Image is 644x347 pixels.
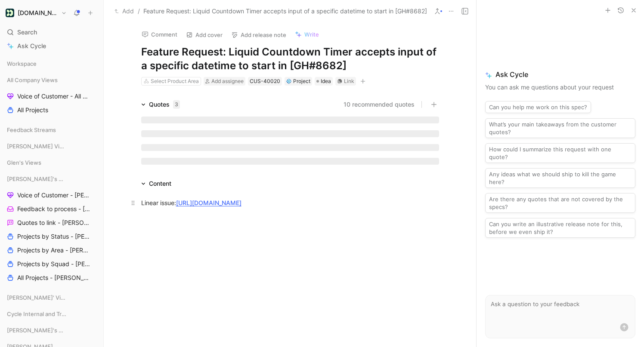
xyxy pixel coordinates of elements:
a: Quotes to link - [PERSON_NAME] [3,216,100,229]
span: Write [304,31,319,38]
span: Projects by Area - [PERSON_NAME] [17,246,90,255]
button: Customer.io[DOMAIN_NAME] [3,7,69,19]
div: [PERSON_NAME]'s Views [3,172,100,185]
div: Search [3,26,100,39]
h1: Feature Request: Liquid Countdown Timer accepts input of a specific datetime to start in [GH#8682] [141,45,439,73]
h1: [DOMAIN_NAME] [18,9,58,17]
div: 💠Project [285,77,312,86]
span: Idea [321,77,331,86]
div: [PERSON_NAME] Views [3,140,100,155]
span: / [138,6,140,16]
div: 3 [173,100,180,109]
div: All Company ViewsVoice of Customer - All AreasAll Projects [3,74,100,117]
span: Voice of Customer - All Areas [17,92,89,101]
div: [PERSON_NAME]' Views [3,291,100,304]
div: Glen's Views [3,156,100,169]
a: Voice of Customer - All Areas [3,90,100,103]
p: You can ask me questions about your request [485,82,635,92]
div: [PERSON_NAME]'s ViewsVoice of Customer - [PERSON_NAME]Feedback to process - [PERSON_NAME]Quotes t... [3,172,100,284]
div: Idea [315,77,333,86]
span: Workspace [7,59,37,68]
span: Add assignee [211,78,244,84]
a: Projects by Status - [PERSON_NAME] [3,230,100,243]
button: Can you write an illustrative release note for this, before we even ship it? [485,218,635,238]
span: Ask Cycle [17,41,46,51]
div: Quotes3 [138,99,183,110]
a: Voice of Customer - [PERSON_NAME] [3,189,100,202]
span: Glen's Views [7,158,41,167]
button: Can you help me work on this spec? [485,101,591,113]
a: Projects by Squad - [PERSON_NAME] [3,258,100,270]
button: Add cover [182,29,226,41]
span: Voice of Customer - [PERSON_NAME] [17,191,90,200]
img: Customer.io [6,9,14,17]
div: Glen's Views [3,156,100,172]
div: CUS-40020 [250,77,280,86]
span: Projects by Squad - [PERSON_NAME] [17,260,90,268]
a: [URL][DOMAIN_NAME] [176,199,241,206]
button: Write [291,28,323,40]
span: [PERSON_NAME] Views [7,142,65,150]
button: What’s your main takeaways from the customer quotes? [485,118,635,138]
a: Projects by Area - [PERSON_NAME] [3,244,100,257]
div: [PERSON_NAME]'s Views [3,324,100,337]
div: Select Product Area [151,77,199,86]
span: Projects by Status - [PERSON_NAME] [17,232,90,241]
div: Quotes [149,99,180,110]
a: All Projects - [PERSON_NAME] [3,271,100,284]
div: Cycle Internal and Tracking [3,307,100,320]
a: All Projects [3,104,100,117]
button: Any ideas what we should ship to kill the game here? [485,168,635,188]
span: All Projects - [PERSON_NAME] [17,273,89,282]
div: Linear issue: [141,198,439,207]
div: Project [286,77,310,86]
span: All Company Views [7,76,58,84]
div: Feedback Streams [3,123,100,136]
span: [PERSON_NAME]'s Views [7,326,66,335]
span: Feedback to process - [PERSON_NAME] [17,205,91,213]
button: Add release note [227,29,290,41]
img: 💠 [286,79,291,84]
div: Link [344,77,354,86]
span: Cycle Internal and Tracking [7,310,67,318]
a: Ask Cycle [3,40,100,52]
button: How could I summarize this request with one quote? [485,143,635,163]
div: Content [138,178,175,189]
span: Search [17,27,37,37]
div: [PERSON_NAME] Views [3,140,100,153]
div: Content [149,178,171,189]
button: Add [112,6,136,16]
div: Feedback Streams [3,123,100,139]
button: Comment [138,28,181,40]
span: Feedback Streams [7,126,56,134]
button: 10 recommended quotes [344,99,415,110]
span: Quotes to link - [PERSON_NAME] [17,218,90,227]
div: Workspace [3,57,100,70]
span: [PERSON_NAME]' Views [7,293,65,302]
div: All Company Views [3,74,100,86]
a: Feedback to process - [PERSON_NAME] [3,203,100,215]
span: All Projects [17,106,48,114]
span: Ask Cycle [485,69,635,80]
button: Are there any quotes that are not covered by the specs? [485,193,635,213]
span: [PERSON_NAME]'s Views [7,175,66,183]
span: Feature Request: Liquid Countdown Timer accepts input of a specific datetime to start in [GH#8682] [143,6,427,16]
div: Cycle Internal and Tracking [3,307,100,323]
div: [PERSON_NAME]'s Views [3,324,100,339]
div: [PERSON_NAME]' Views [3,291,100,307]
